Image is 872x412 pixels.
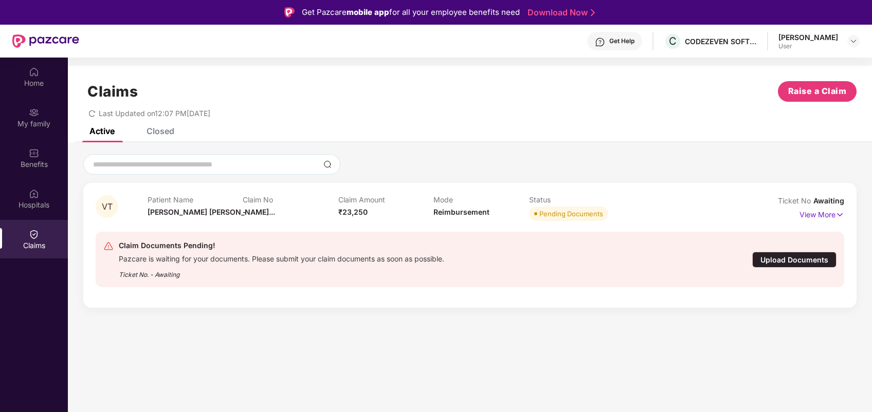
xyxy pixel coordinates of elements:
div: Get Pazcare for all your employee benefits need [302,6,520,18]
img: svg+xml;base64,PHN2ZyB4bWxucz0iaHR0cDovL3d3dy53My5vcmcvMjAwMC9zdmciIHdpZHRoPSIyNCIgaGVpZ2h0PSIyNC... [103,241,114,251]
img: svg+xml;base64,PHN2ZyBpZD0iSG9tZSIgeG1sbnM9Imh0dHA6Ly93d3cudzMub3JnLzIwMDAvc3ZnIiB3aWR0aD0iMjAiIG... [29,67,39,77]
span: - [243,208,246,216]
img: svg+xml;base64,PHN2ZyBpZD0iU2VhcmNoLTMyeDMyIiB4bWxucz0iaHR0cDovL3d3dy53My5vcmcvMjAwMC9zdmciIHdpZH... [323,160,332,168]
p: Claim No [243,195,338,204]
img: svg+xml;base64,PHN2ZyBpZD0iQmVuZWZpdHMiIHhtbG5zPSJodHRwOi8vd3d3LnczLm9yZy8yMDAwL3N2ZyIgd2lkdGg9Ij... [29,148,39,158]
img: svg+xml;base64,PHN2ZyBpZD0iQ2xhaW0iIHhtbG5zPSJodHRwOi8vd3d3LnczLm9yZy8yMDAwL3N2ZyIgd2lkdGg9IjIwIi... [29,229,39,239]
img: svg+xml;base64,PHN2ZyBpZD0iSGVscC0zMngzMiIgeG1sbnM9Imh0dHA6Ly93d3cudzMub3JnLzIwMDAvc3ZnIiB3aWR0aD... [595,37,605,47]
span: [PERSON_NAME] [PERSON_NAME]... [148,208,275,216]
div: Closed [147,126,174,136]
span: C [669,35,677,47]
div: CODEZEVEN SOFTWARE PRIVATE LIMITED [685,36,757,46]
span: Last Updated on 12:07 PM[DATE] [99,109,210,118]
span: redo [88,109,96,118]
div: Get Help [609,37,634,45]
span: Awaiting [813,196,844,205]
span: ₹23,250 [338,208,368,216]
span: Reimbursement [433,208,489,216]
div: Active [89,126,115,136]
strong: mobile app [347,7,389,17]
img: svg+xml;base64,PHN2ZyBpZD0iSG9zcGl0YWxzIiB4bWxucz0iaHR0cDovL3d3dy53My5vcmcvMjAwMC9zdmciIHdpZHRoPS... [29,189,39,199]
p: View More [800,207,844,220]
span: VT [102,202,113,211]
div: Ticket No. - Awaiting [119,264,444,279]
span: Ticket No [778,196,813,205]
div: Pending Documents [539,209,603,219]
span: Raise a Claim [788,85,847,98]
div: Upload Documents [752,252,837,268]
p: Mode [433,195,529,204]
a: Download Now [528,7,592,18]
img: svg+xml;base64,PHN2ZyBpZD0iRHJvcGRvd24tMzJ4MzIiIHhtbG5zPSJodHRwOi8vd3d3LnczLm9yZy8yMDAwL3N2ZyIgd2... [849,37,858,45]
img: New Pazcare Logo [12,34,79,48]
p: Patient Name [148,195,243,204]
img: Logo [284,7,295,17]
div: Pazcare is waiting for your documents. Please submit your claim documents as soon as possible. [119,252,444,264]
button: Raise a Claim [778,81,857,102]
img: Stroke [591,7,595,18]
img: svg+xml;base64,PHN2ZyB4bWxucz0iaHR0cDovL3d3dy53My5vcmcvMjAwMC9zdmciIHdpZHRoPSIxNyIgaGVpZ2h0PSIxNy... [835,209,844,220]
p: Status [529,195,624,204]
img: svg+xml;base64,PHN2ZyB3aWR0aD0iMjAiIGhlaWdodD0iMjAiIHZpZXdCb3g9IjAgMCAyMCAyMCIgZmlsbD0ibm9uZSIgeG... [29,107,39,118]
div: User [778,42,838,50]
div: Claim Documents Pending! [119,239,444,252]
div: [PERSON_NAME] [778,32,838,42]
p: Claim Amount [338,195,433,204]
h1: Claims [87,83,138,100]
